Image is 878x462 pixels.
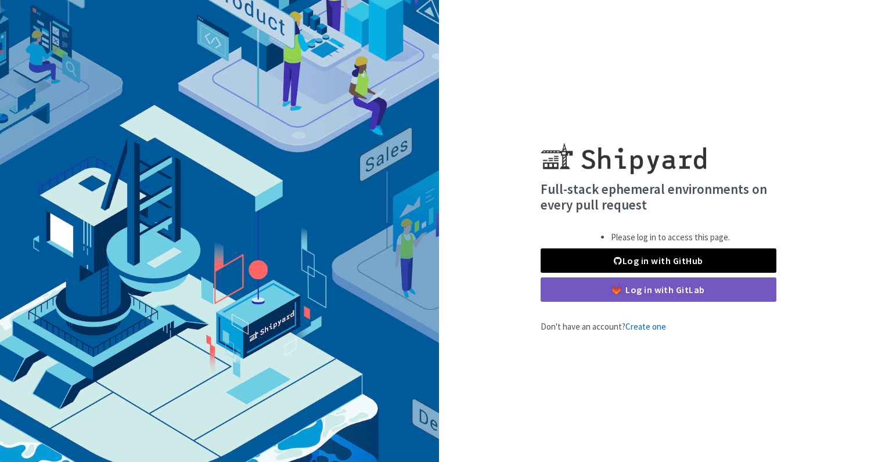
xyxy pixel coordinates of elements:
img: Shipyard logo [541,129,706,174]
li: Please log in to access this page. [611,231,730,244]
a: Log in with GitLab [541,277,776,302]
a: Log in with GitHub [541,248,776,273]
span: Don't have an account? [541,321,666,332]
a: Create one [625,321,666,332]
h4: Full-stack ephemeral environments on every pull request [541,181,776,213]
img: gitlab-color.svg [612,286,621,294]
